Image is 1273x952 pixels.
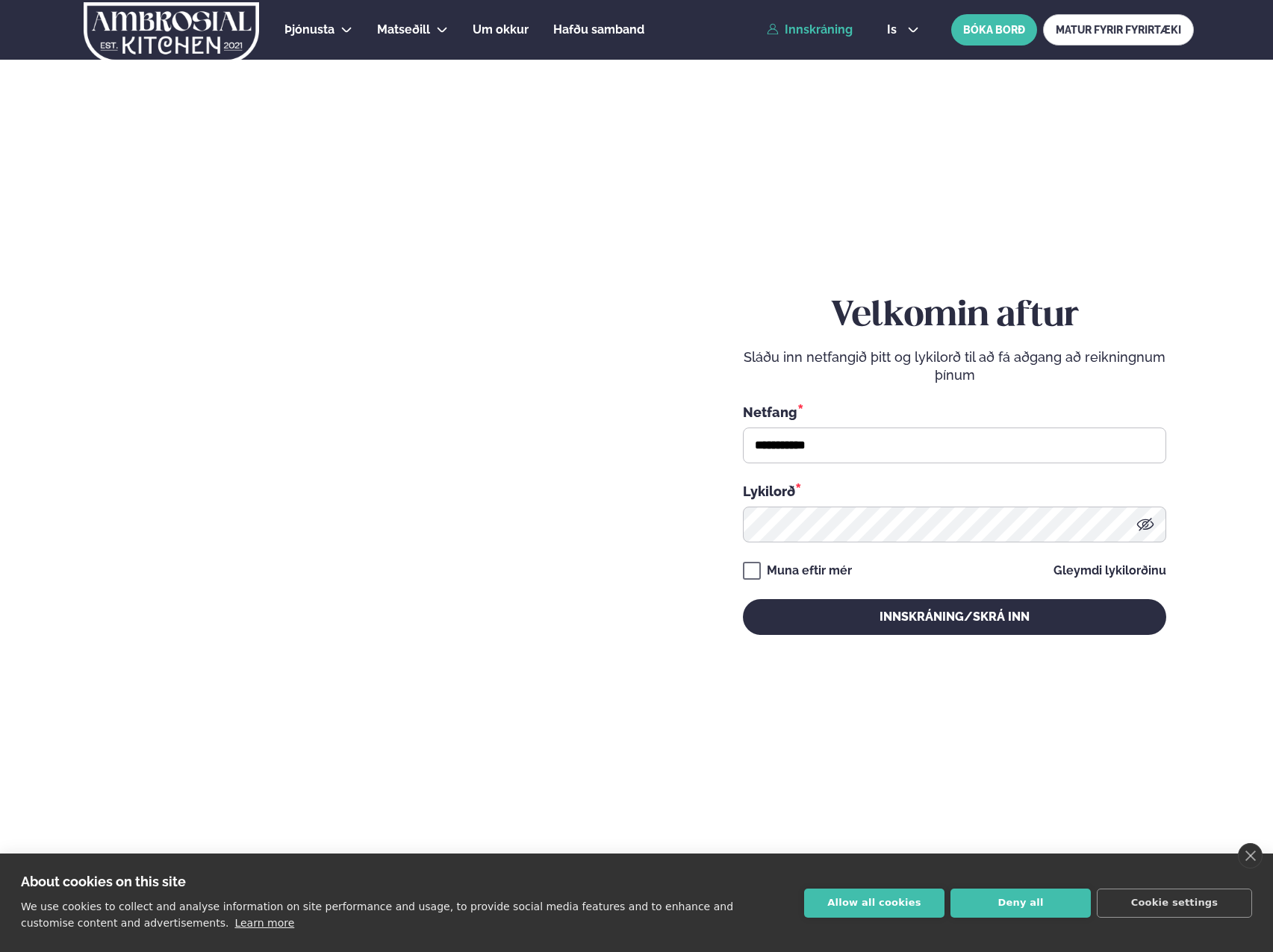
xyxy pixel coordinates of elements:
a: close [1238,843,1263,868]
button: Allow all cookies [804,889,944,918]
span: Þjónusta [284,22,334,37]
a: Matseðill [377,21,430,39]
span: Hafðu samband [553,22,644,37]
img: logo [82,2,261,63]
a: Þjónusta [284,21,334,39]
div: Lykilorð [743,481,1166,501]
a: Learn more [234,917,294,929]
p: Ef eitthvað sameinar fólk, þá er [PERSON_NAME] matarferðalag. [45,827,355,862]
span: is [887,24,901,36]
button: BÓKA BORÐ [951,14,1037,46]
a: Innskráning [767,23,853,37]
p: Sláðu inn netfangið þitt og lykilorð til að fá aðgang að reikningnum þínum [743,348,1166,384]
a: Hafðu samband [553,21,644,39]
button: Cookie settings [1097,889,1252,918]
a: Gleymdi lykilorðinu [1053,565,1166,577]
div: Netfang [743,402,1166,422]
p: We use cookies to collect and analyse information on site performance and usage, to provide socia... [21,901,733,929]
a: MATUR FYRIR FYRIRTÆKI [1043,14,1194,46]
span: Um okkur [473,22,529,37]
h2: Velkomin á Ambrosial kitchen! [45,683,355,809]
span: Matseðill [377,22,430,37]
h2: Velkomin aftur [743,295,1166,337]
strong: About cookies on this site [21,874,186,889]
a: Um okkur [473,21,529,39]
button: Innskráning/Skrá inn [743,599,1166,635]
button: Deny all [950,889,1091,918]
button: is [875,24,931,36]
